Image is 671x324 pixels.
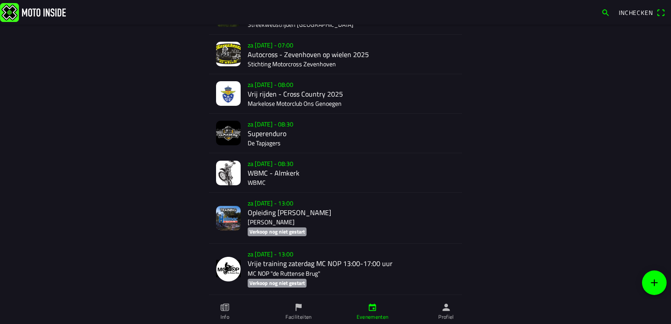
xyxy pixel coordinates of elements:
ion-label: Faciliteiten [285,313,311,321]
ion-label: Info [220,313,229,321]
a: za [DATE] - 13:00Vrije training zaterdag MC NOP 13:00-17:00 uurMC NOP "de Ruttense Brug"Verkoop n... [209,244,462,295]
a: za [DATE] - 08:00Vrij rijden - Cross Country 2025Markelose Motorclub Ons Genoegen [209,74,462,114]
a: zoeken [597,5,614,20]
ion-icon: kalender [368,302,377,312]
a: za [DATE] - 08:30SuperenduroDe Tapjagers [209,114,462,153]
a: za [DATE] - 08:30WBMC - AlmkerkWBMC [209,153,462,193]
span: Inchecken [619,8,653,17]
a: za [DATE] - 13:00Opleiding [PERSON_NAME][PERSON_NAME]Verkoop nog niet gestart [209,193,462,244]
ion-icon: toevoegen [649,277,660,288]
img: f91Uln4Ii9NDc1fngFZXG5WgZ3IMbtQLaCnbtbu0.jpg [216,161,241,185]
img: UByebBRfVoKeJdfrrfejYaKoJ9nquzzw8nymcseR.jpeg [216,81,241,106]
a: za [DATE] - 07:00Autocross - Zevenhoven op wielen 2025Stichting Motorcross Zevenhoven [209,35,462,74]
ion-icon: vlag [294,302,303,312]
img: mBcQMagLMxzNEVoW9kWH8RIERBgDR7O2pMCJ3QD2.jpg [216,42,241,66]
ion-icon: papier [220,302,230,312]
ion-label: Profiel [438,313,454,321]
img: N3lxsS6Zhak3ei5Q5MtyPEvjHqMuKUUTBqHB2i4g.png [216,206,241,230]
ion-label: Evenementen [357,313,389,321]
ion-icon: persoon [441,302,451,312]
img: NjdwpvkGicnr6oC83998ZTDUeXJJ29cK9cmzxz8K.png [216,257,241,281]
img: FPyWlcerzEXqUMuL5hjUx9yJ6WAfvQJe4uFRXTbk.jpg [216,121,241,145]
a: IncheckenQR-scanner [614,5,669,20]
